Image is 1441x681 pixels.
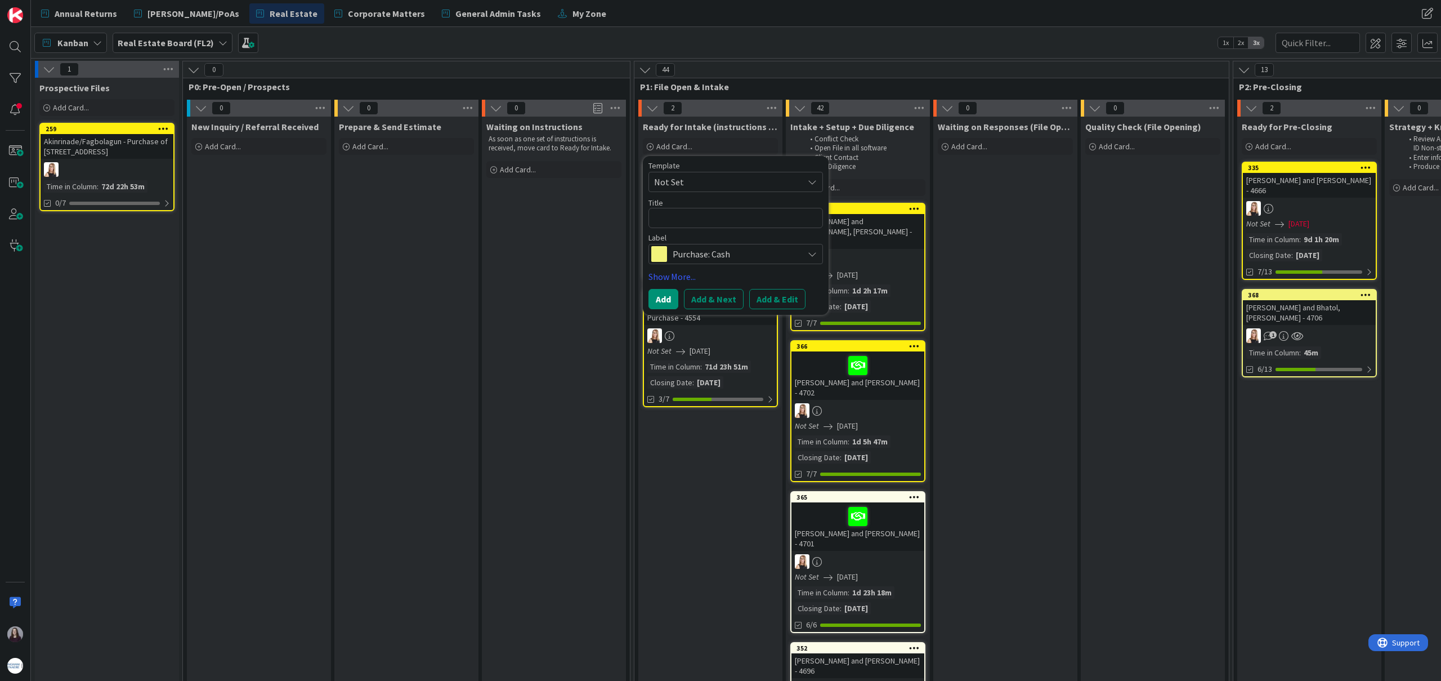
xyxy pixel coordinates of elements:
[790,203,925,331] a: 367[PERSON_NAME] and [PERSON_NAME], [PERSON_NAME] - 4703DBNot Set[DATE]Time in Column:1d 2h 17mCl...
[1288,218,1309,230] span: [DATE]
[795,554,809,569] img: DB
[1243,163,1376,198] div: 335[PERSON_NAME] and [PERSON_NAME] - 4666
[791,252,924,267] div: DB
[1257,363,1272,375] span: 6/13
[46,125,173,133] div: 259
[796,493,924,501] div: 365
[804,144,924,153] li: Open File in all software
[791,502,924,551] div: [PERSON_NAME] and [PERSON_NAME] - 4701
[41,124,173,134] div: 259
[328,3,432,24] a: Corporate Matters
[951,141,987,152] span: Add Card...
[702,360,751,373] div: 71d 23h 51m
[1243,328,1376,343] div: DB
[663,101,682,115] span: 2
[1248,164,1376,172] div: 335
[804,135,924,144] li: Conflict Check
[654,175,795,189] span: Not Set
[791,643,924,653] div: 352
[647,328,662,343] img: DB
[796,644,924,652] div: 352
[692,376,694,389] span: :
[1255,63,1274,77] span: 13
[1248,291,1376,299] div: 368
[435,3,548,24] a: General Admin Tasks
[840,300,842,313] span: :
[189,81,616,92] span: P0: Pre-Open / Prospects
[1293,249,1322,261] div: [DATE]
[1246,233,1299,246] div: Time in Column
[1099,141,1135,152] span: Add Card...
[7,658,23,674] img: avatar
[1218,37,1233,48] span: 1x
[644,328,777,343] div: DB
[795,586,848,599] div: Time in Column
[1246,328,1261,343] img: DB
[205,141,241,152] span: Add Card...
[1276,33,1360,53] input: Quick Filter...
[842,451,871,464] div: [DATE]
[749,289,805,309] button: Add & Edit
[791,204,924,214] div: 367
[849,435,890,448] div: 1d 5h 47m
[849,586,894,599] div: 1d 23h 18m
[500,164,536,175] span: Add Card...
[127,3,246,24] a: [PERSON_NAME]/PoAs
[1299,346,1301,359] span: :
[648,289,678,309] button: Add
[507,101,526,115] span: 0
[656,63,675,77] span: 44
[842,602,871,615] div: [DATE]
[648,234,666,242] span: Label
[648,270,823,283] a: Show More...
[790,340,925,482] a: 366[PERSON_NAME] and [PERSON_NAME] - 4702DBNot Set[DATE]Time in Column:1d 5h 47mClosing Date:[DAT...
[647,346,672,356] i: Not Set
[1243,201,1376,216] div: DB
[795,421,819,431] i: Not Set
[1248,37,1264,48] span: 3x
[39,82,110,94] span: Prospective Files
[796,205,924,213] div: 367
[837,269,858,281] span: [DATE]
[249,3,324,24] a: Real Estate
[791,341,924,351] div: 366
[849,284,890,297] div: 1d 2h 17m
[806,468,817,480] span: 7/7
[796,342,924,350] div: 366
[191,121,319,132] span: New Inquiry / Referral Received
[795,435,848,448] div: Time in Column
[41,124,173,159] div: 259Akinrinade/Fagbolagun - Purchase of [STREET_ADDRESS]
[1243,300,1376,325] div: [PERSON_NAME] and Bhatol, [PERSON_NAME] - 4706
[55,197,66,209] span: 0/7
[647,360,700,373] div: Time in Column
[684,289,744,309] button: Add & Next
[1301,233,1342,246] div: 9d 1h 20m
[848,435,849,448] span: :
[791,351,924,400] div: [PERSON_NAME] and [PERSON_NAME] - 4702
[24,2,51,15] span: Support
[837,571,858,583] span: [DATE]
[489,135,619,153] p: As soon as one set of instructions is received, move card to Ready for Intake.
[811,101,830,115] span: 42
[1246,346,1299,359] div: Time in Column
[1246,249,1291,261] div: Closing Date
[1243,173,1376,198] div: [PERSON_NAME] and [PERSON_NAME] - 4666
[486,121,583,132] span: Waiting on Instructions
[57,36,88,50] span: Kanban
[1106,101,1125,115] span: 0
[840,451,842,464] span: :
[791,653,924,678] div: [PERSON_NAME] and [PERSON_NAME] - 4696
[147,7,239,20] span: [PERSON_NAME]/PoAs
[1246,219,1270,229] i: Not Set
[690,345,710,357] span: [DATE]
[791,341,924,400] div: 366[PERSON_NAME] and [PERSON_NAME] - 4702
[1255,141,1291,152] span: Add Card...
[572,7,606,20] span: My Zone
[648,162,680,170] span: Template
[212,101,231,115] span: 0
[1301,346,1321,359] div: 45m
[848,586,849,599] span: :
[648,198,663,208] label: Title
[118,37,214,48] b: Real Estate Board (FL2)
[1291,249,1293,261] span: :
